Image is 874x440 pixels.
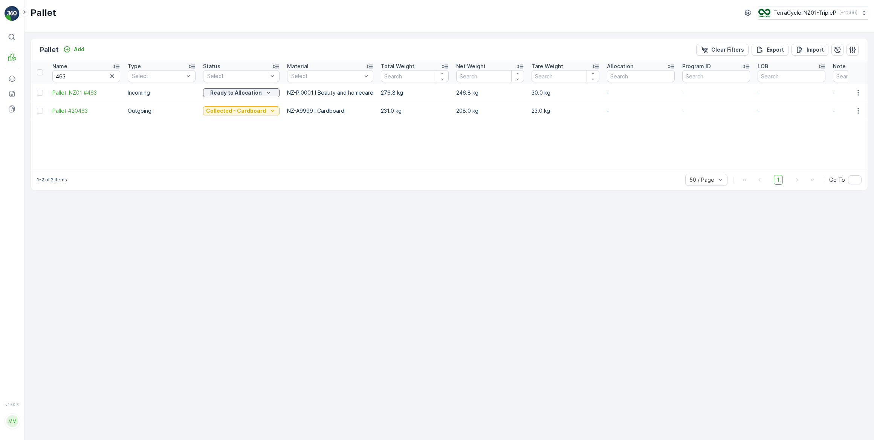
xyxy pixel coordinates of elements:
p: Tare Weight [532,63,563,70]
img: logo [5,6,20,21]
p: Import [807,46,824,54]
span: 1 [774,175,783,185]
p: Ready to Allocation [210,89,262,97]
button: Clear Filters [696,44,749,56]
p: Select [291,72,362,80]
p: NZ-PI0001 I Beauty and homecare [287,89,373,97]
p: 231.0 kg [381,107,449,115]
div: Toggle Row Selected [37,90,43,96]
p: 276.8 kg [381,89,449,97]
p: Total Weight [381,63,414,70]
p: Select [132,72,184,80]
p: 30.0 kg [532,89,599,97]
button: Export [752,44,788,56]
button: TerraCycle-NZ01-TripleP(+12:00) [758,6,868,20]
p: - [758,107,825,115]
p: 208.0 kg [456,107,524,115]
p: Clear Filters [711,46,744,54]
input: Search [52,70,120,82]
td: - [603,102,678,120]
p: Outgoing [128,107,196,115]
p: - [682,89,750,97]
p: - [758,89,825,97]
p: Incoming [128,89,196,97]
p: Type [128,63,141,70]
p: Program ID [682,63,711,70]
p: Material [287,63,309,70]
input: Search [758,70,825,82]
span: v 1.50.3 [5,402,20,407]
p: TerraCycle-NZ01-TripleP [773,9,836,17]
td: - [603,84,678,102]
p: 1-2 of 2 items [37,177,67,183]
p: Select [207,72,268,80]
input: Search [381,70,449,82]
input: Search [682,70,750,82]
p: NZ-A9999 I Cardboard [287,107,373,115]
p: Pallet [31,7,56,19]
input: Search [456,70,524,82]
input: Search [532,70,599,82]
p: Collected - Cardboard [206,107,266,115]
p: Status [203,63,220,70]
div: Toggle Row Selected [37,108,43,114]
p: Name [52,63,67,70]
p: Net Weight [456,63,486,70]
button: Ready to Allocation [203,88,280,97]
p: Add [74,46,84,53]
p: ( +12:00 ) [839,10,857,16]
input: Search [607,70,675,82]
p: Pallet [40,44,59,55]
p: Note [833,63,846,70]
button: MM [5,408,20,434]
button: Import [791,44,828,56]
a: Pallet #20463 [52,107,120,115]
span: Go To [829,176,845,184]
p: Allocation [607,63,633,70]
p: - [682,107,750,115]
p: LOB [758,63,768,70]
p: 23.0 kg [532,107,599,115]
a: Pallet_NZ01 #463 [52,89,120,97]
p: 246.8 kg [456,89,524,97]
img: TC_7kpGtVS.png [758,9,770,17]
div: MM [6,415,18,427]
button: Add [60,45,87,54]
button: Collected - Cardboard [203,106,280,115]
p: Export [767,46,784,54]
